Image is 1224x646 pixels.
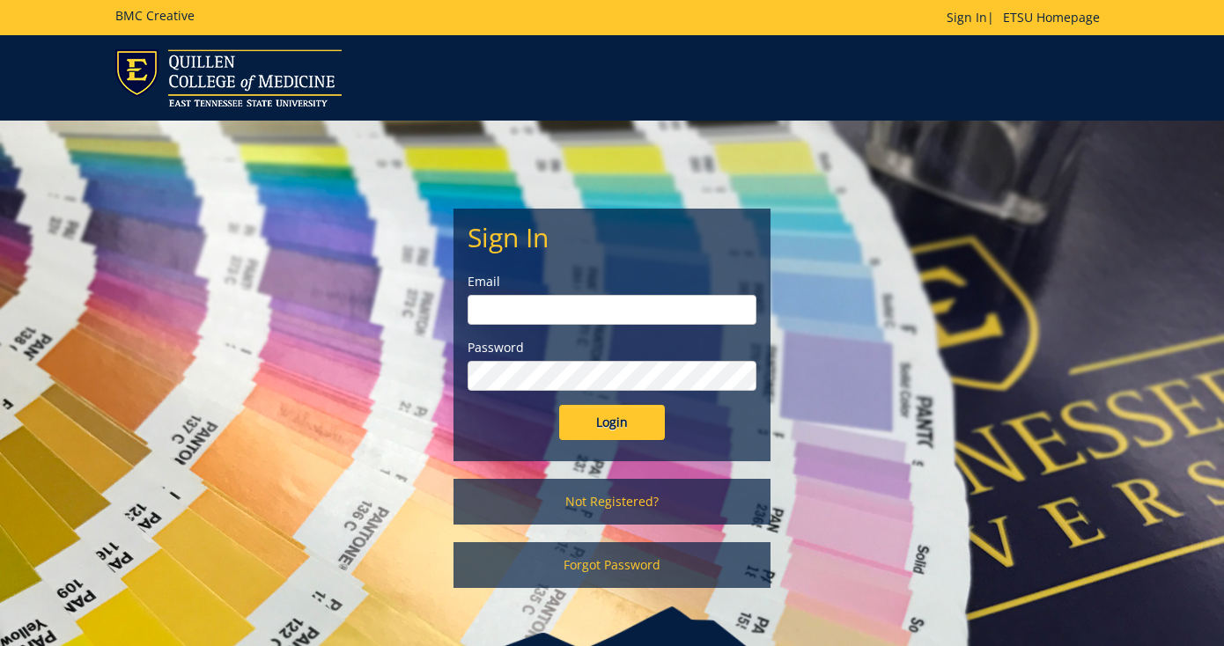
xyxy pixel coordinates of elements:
h5: BMC Creative [115,9,195,22]
p: | [947,9,1109,26]
a: Sign In [947,9,987,26]
a: ETSU Homepage [994,9,1109,26]
a: Not Registered? [453,479,771,525]
h2: Sign In [468,223,756,252]
label: Email [468,273,756,290]
input: Login [559,405,665,440]
img: ETSU logo [115,49,342,106]
label: Password [468,339,756,356]
a: Forgot Password [453,542,771,588]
